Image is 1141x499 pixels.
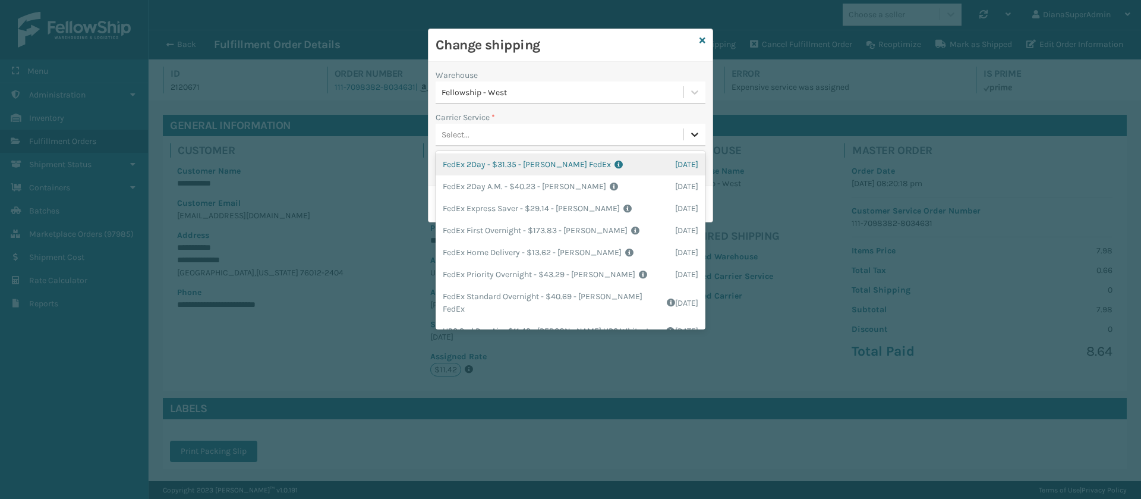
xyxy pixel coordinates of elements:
[675,297,698,309] span: [DATE]
[436,197,705,219] div: FedEx Express Saver - $29.14 - [PERSON_NAME]
[436,69,478,81] label: Warehouse
[436,175,705,197] div: FedEx 2Day A.M. - $40.23 - [PERSON_NAME]
[442,86,685,99] div: Fellowship - West
[675,180,698,193] span: [DATE]
[436,285,705,320] div: FedEx Standard Overnight - $40.69 - [PERSON_NAME] FedEx
[675,246,698,259] span: [DATE]
[675,325,698,337] span: [DATE]
[436,111,495,124] label: Carrier Service
[436,241,705,263] div: FedEx Home Delivery - $13.62 - [PERSON_NAME]
[436,36,695,54] h3: Change shipping
[436,219,705,241] div: FedEx First Overnight - $173.83 - [PERSON_NAME]
[675,158,698,171] span: [DATE]
[675,202,698,215] span: [DATE]
[675,268,698,281] span: [DATE]
[436,263,705,285] div: FedEx Priority Overnight - $43.29 - [PERSON_NAME]
[436,320,705,342] div: UPS 2nd Day Air - $11.42 - [PERSON_NAME] UPS Whitestone
[442,128,469,141] div: Select...
[675,224,698,237] span: [DATE]
[436,153,705,175] div: FedEx 2Day - $31.35 - [PERSON_NAME] FedEx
